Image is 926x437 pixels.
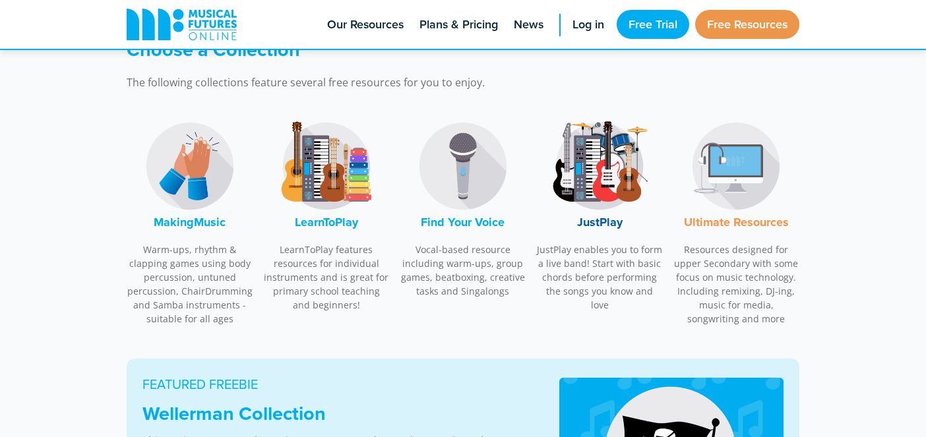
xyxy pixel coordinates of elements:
[140,117,239,216] img: MakingMusic Logo
[673,110,799,333] a: Music Technology LogoUltimate Resources Resources designed for upper Secondary with some focus on...
[154,214,226,231] font: MakingMusic
[536,110,663,319] a: JustPlay LogoJustPlay JustPlay enables you to form a live band! Start with basic chords before pe...
[550,117,649,216] img: JustPlay Logo
[687,117,786,216] img: Music Technology Logo
[263,243,390,312] p: LearnToPlay features resources for individual instruments and is great for primary school teachin...
[327,16,404,34] span: Our Resources
[673,243,799,326] p: Resources designed for upper Secondary with some focus on music technology. Including remixing, D...
[572,16,604,34] span: Log in
[577,214,623,231] font: JustPlay
[695,10,799,39] a: Free Resources
[536,243,663,312] p: JustPlay enables you to form a live band! Start with basic chords before performing the songs you...
[400,110,526,305] a: Find Your Voice LogoFind Your Voice Vocal-based resource including warm-ups, group games, beatbox...
[277,117,376,216] img: LearnToPlay Logo
[127,110,253,333] a: MakingMusic LogoMakingMusic Warm-ups, rhythm & clapping games using body percussion, untuned perc...
[127,243,253,326] p: Warm-ups, rhythm & clapping games using body percussion, untuned percussion, ChairDrumming and Sa...
[400,243,526,298] p: Vocal-based resource including warm-ups, group games, beatboxing, creative tasks and Singalongs
[514,16,543,34] span: News
[684,214,789,231] font: Ultimate Resources
[142,374,527,394] p: FEATURED FREEBIE
[263,110,390,319] a: LearnToPlay LogoLearnToPlay LearnToPlay features resources for individual instruments and is grea...
[421,214,505,231] font: Find Your Voice
[127,38,641,61] h3: Choose a Collection
[295,214,358,231] font: LearnToPlay
[142,399,326,427] strong: Wellerman Collection
[414,117,512,216] img: Find Your Voice Logo
[617,10,689,39] a: Free Trial
[419,16,498,34] span: Plans & Pricing
[127,74,641,90] p: The following collections feature several free resources for you to enjoy.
